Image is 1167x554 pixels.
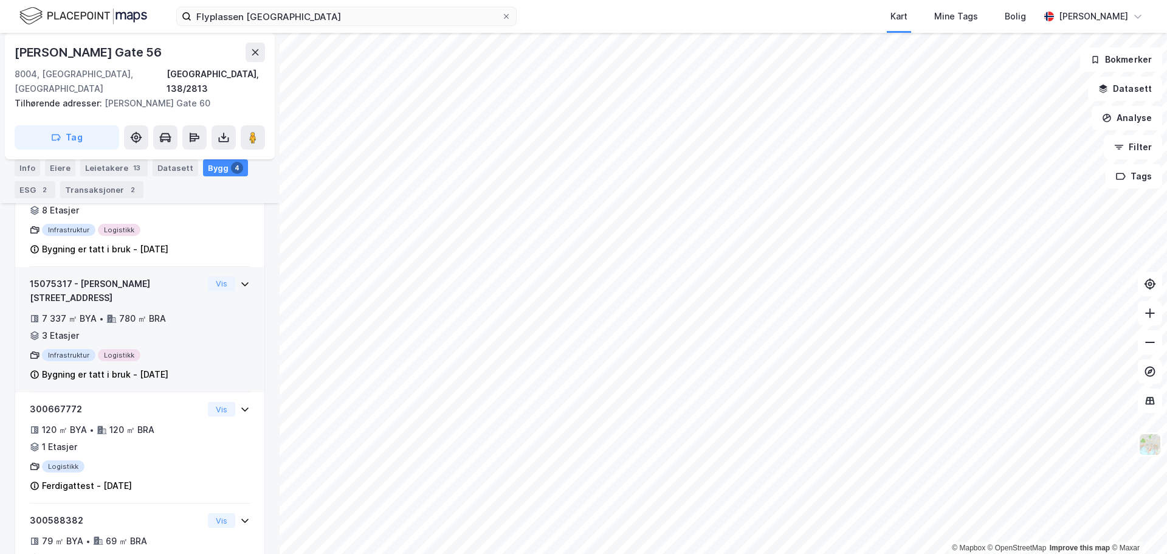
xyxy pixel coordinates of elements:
div: 8004, [GEOGRAPHIC_DATA], [GEOGRAPHIC_DATA] [15,67,167,96]
div: • [86,536,91,546]
div: 13 [131,162,143,174]
div: Datasett [153,159,198,176]
button: Vis [208,277,235,291]
div: [PERSON_NAME] Gate 60 [15,96,255,111]
div: Bolig [1005,9,1026,24]
div: 2 [126,184,139,196]
a: Mapbox [952,544,985,552]
div: • [89,425,94,435]
div: 69 ㎡ BRA [106,534,147,549]
button: Bokmerker [1080,47,1162,72]
div: [GEOGRAPHIC_DATA], 138/2813 [167,67,265,96]
div: 15075317 - [PERSON_NAME][STREET_ADDRESS] [30,277,203,306]
div: 300667772 [30,402,203,417]
div: [PERSON_NAME] Gate 56 [15,43,164,62]
div: 3 Etasjer [42,328,79,343]
div: [PERSON_NAME] [1059,9,1128,24]
div: 7 337 ㎡ BYA [42,311,97,326]
div: Kart [890,9,907,24]
div: 1 Etasjer [42,440,77,454]
button: Datasett [1088,77,1162,101]
div: 8 Etasjer [42,203,79,218]
div: Bygning er tatt i bruk - [DATE] [42,242,168,257]
button: Tags [1106,164,1162,189]
input: Søk på adresse, matrikkel, gårdeiere, leietakere eller personer [191,7,501,26]
div: 4 [231,162,243,174]
div: Info [15,159,40,176]
div: 120 ㎡ BRA [109,423,154,437]
div: ESG [15,181,55,198]
button: Vis [208,402,235,417]
div: Eiere [45,159,75,176]
div: Ferdigattest - [DATE] [42,479,132,493]
button: Analyse [1092,106,1162,130]
div: Leietakere [80,159,148,176]
span: Tilhørende adresser: [15,98,105,108]
div: 120 ㎡ BYA [42,423,87,437]
div: Transaksjoner [60,181,143,198]
div: 79 ㎡ BYA [42,534,83,549]
div: 2 [38,184,50,196]
div: Mine Tags [934,9,978,24]
img: Z [1138,433,1162,456]
div: 300588382 [30,513,203,528]
iframe: Chat Widget [1106,496,1167,554]
div: 780 ㎡ BRA [119,311,166,326]
a: OpenStreetMap [988,544,1047,552]
img: logo.f888ab2527a4732fd821a326f86c7f29.svg [19,5,147,27]
a: Improve this map [1050,544,1110,552]
div: Bygning er tatt i bruk - [DATE] [42,367,168,382]
button: Filter [1104,135,1162,159]
button: Vis [208,513,235,528]
div: Kontrollprogram for chat [1106,496,1167,554]
div: • [99,314,104,324]
button: Tag [15,125,119,150]
div: Bygg [203,159,248,176]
